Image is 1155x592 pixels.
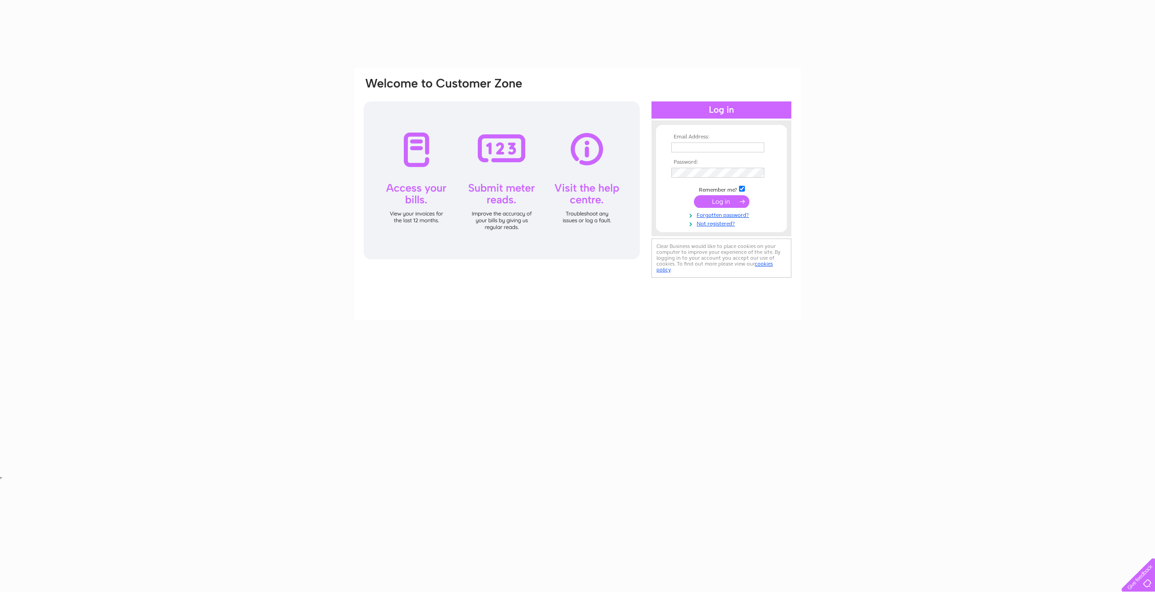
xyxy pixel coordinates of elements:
[656,261,773,273] a: cookies policy
[669,159,774,165] th: Password:
[671,219,774,227] a: Not registered?
[669,134,774,140] th: Email Address:
[651,239,791,278] div: Clear Business would like to place cookies on your computer to improve your experience of the sit...
[671,210,774,219] a: Forgotten password?
[694,195,749,208] input: Submit
[669,184,774,193] td: Remember me?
